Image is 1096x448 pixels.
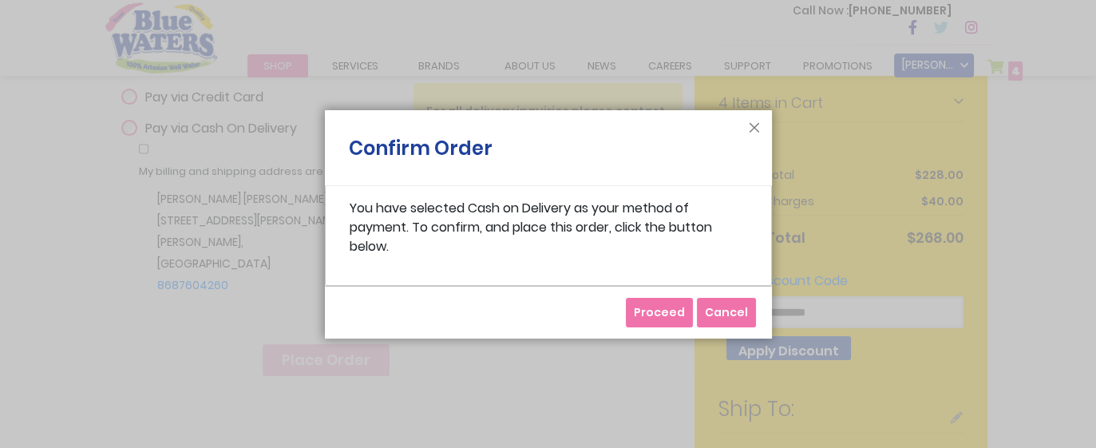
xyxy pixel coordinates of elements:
button: Cancel [697,298,756,327]
span: Proceed [634,304,685,320]
p: You have selected Cash on Delivery as your method of payment. To confirm, and place this order, c... [350,199,747,256]
span: Cancel [705,304,748,320]
button: Proceed [626,298,693,327]
h1: Confirm Order [349,134,493,171]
